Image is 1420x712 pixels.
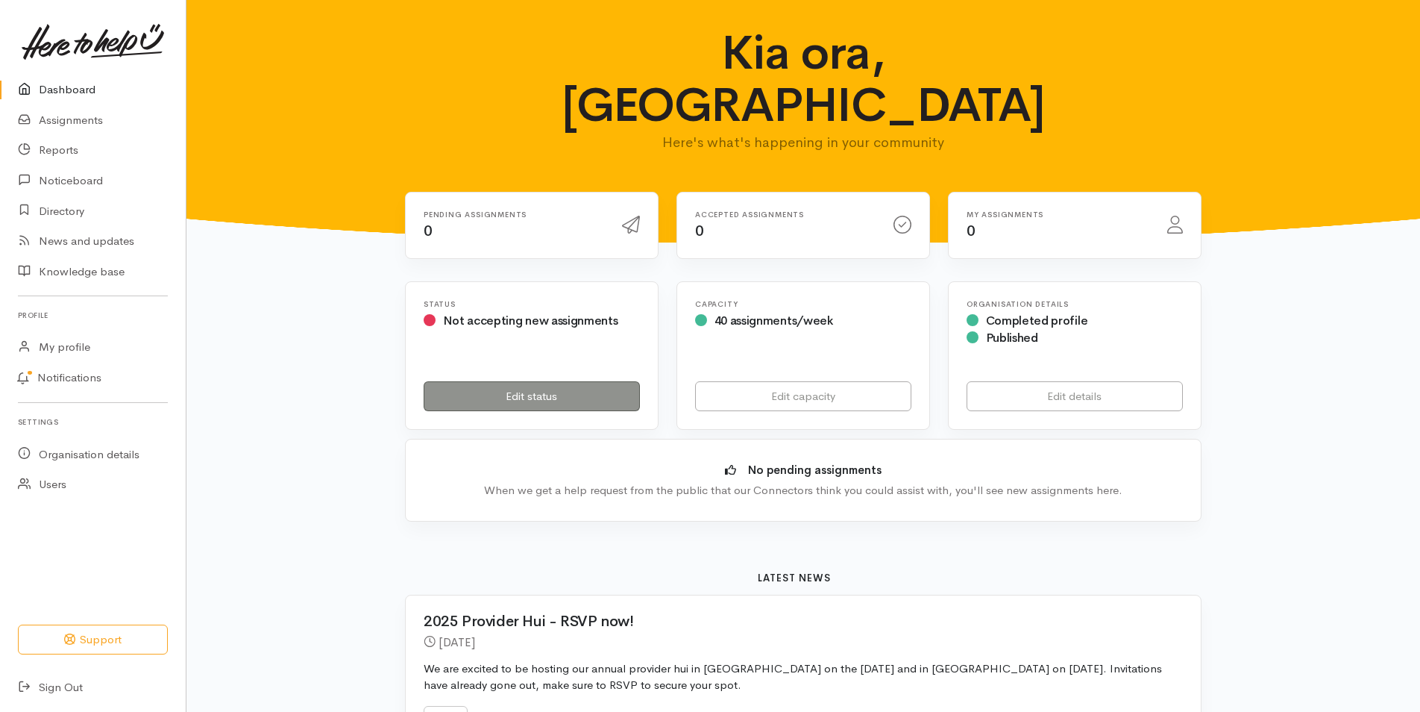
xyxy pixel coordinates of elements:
[424,613,1165,630] h2: 2025 Provider Hui - RSVP now!
[18,625,168,655] button: Support
[18,412,168,432] h6: Settings
[714,313,833,328] span: 40 assignments/week
[424,661,1183,694] p: We are excited to be hosting our annual provider hui in [GEOGRAPHIC_DATA] on the [DATE] and in [G...
[748,463,882,477] b: No pending assignments
[967,381,1183,412] a: Edit details
[18,305,168,325] h6: Profile
[695,210,876,219] h6: Accepted assignments
[443,313,618,328] span: Not accepting new assignments
[695,381,911,412] a: Edit capacity
[967,222,976,240] span: 0
[424,300,640,308] h6: Status
[424,381,640,412] a: Edit status
[424,222,433,240] span: 0
[967,300,1183,308] h6: Organisation Details
[967,210,1149,219] h6: My assignments
[428,482,1178,499] div: When we get a help request from the public that our Connectors think you could assist with, you'l...
[695,300,911,308] h6: Capacity
[513,27,1094,132] h1: Kia ora, [GEOGRAPHIC_DATA]
[439,634,475,650] time: [DATE]
[695,222,704,240] span: 0
[986,330,1038,346] span: Published
[986,313,1088,328] span: Completed profile
[513,132,1094,153] p: Here's what's happening in your community
[424,210,604,219] h6: Pending assignments
[758,572,831,584] b: Latest news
